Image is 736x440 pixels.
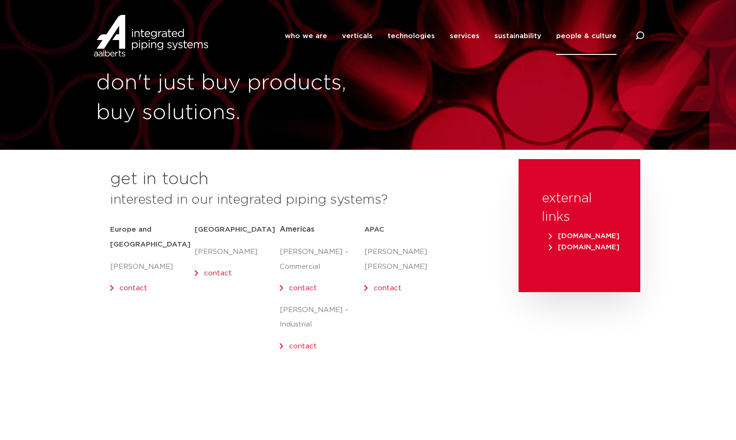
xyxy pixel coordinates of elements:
[285,17,617,55] nav: Menu
[195,222,279,237] h5: [GEOGRAPHIC_DATA]
[546,244,622,251] a: [DOMAIN_NAME]
[546,233,622,240] a: [DOMAIN_NAME]
[556,17,617,55] a: people & culture
[195,245,279,260] p: [PERSON_NAME]
[110,191,495,209] h3: interested in our integrated piping systems?
[280,303,364,333] p: [PERSON_NAME] – Industrial
[549,244,619,251] span: [DOMAIN_NAME]
[542,189,617,227] h3: external links
[280,245,364,274] p: [PERSON_NAME] – Commercial
[289,343,317,350] a: contact
[280,226,315,233] span: Americas
[96,68,363,128] h1: don't just buy products, buy solutions.
[289,285,317,292] a: contact
[342,17,373,55] a: verticals
[494,17,541,55] a: sustainability
[364,222,449,237] h5: APAC
[110,226,191,248] strong: Europe and [GEOGRAPHIC_DATA]
[374,285,401,292] a: contact
[450,17,480,55] a: services
[119,285,147,292] a: contact
[110,260,195,274] p: [PERSON_NAME]
[549,233,619,240] span: [DOMAIN_NAME]
[285,17,327,55] a: who we are
[388,17,435,55] a: technologies
[204,270,232,277] a: contact
[364,245,449,274] p: [PERSON_NAME] [PERSON_NAME]
[110,168,209,191] h2: get in touch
